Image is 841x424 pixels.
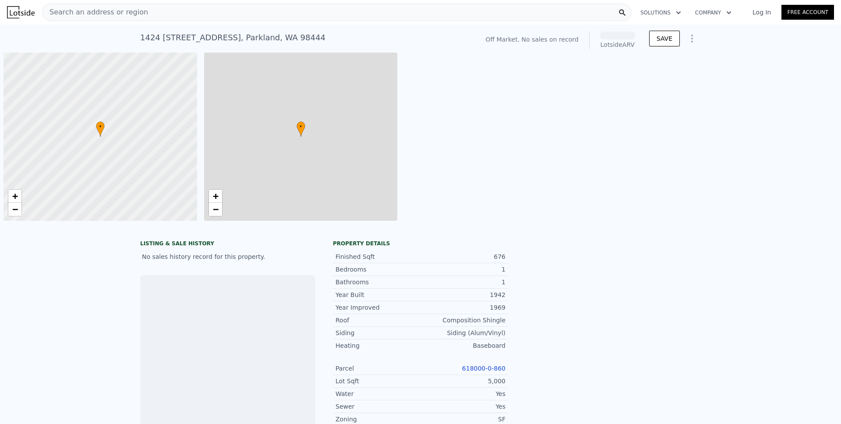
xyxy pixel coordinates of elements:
button: Solutions [633,5,688,21]
div: Yes [420,389,505,398]
div: LISTING & SALE HISTORY [140,240,315,249]
div: SF [420,415,505,424]
div: Baseboard [420,341,505,350]
a: Log In [742,8,781,17]
div: 1424 [STREET_ADDRESS] , Parkland , WA 98444 [140,32,325,44]
div: Year Improved [336,303,420,312]
a: Zoom out [8,203,21,216]
div: Water [336,389,420,398]
div: 1942 [420,290,505,299]
div: Parcel [336,364,420,373]
div: Composition Shingle [420,316,505,325]
div: Bathrooms [336,278,420,286]
span: + [212,191,218,201]
a: Zoom out [209,203,222,216]
div: Bedrooms [336,265,420,274]
div: Heating [336,341,420,350]
div: • [297,121,305,137]
div: 1 [420,278,505,286]
div: Off Market. No sales on record [485,35,578,44]
div: 1 [420,265,505,274]
div: Zoning [336,415,420,424]
div: Year Built [336,290,420,299]
a: Free Account [781,5,834,20]
button: Company [688,5,739,21]
span: • [96,123,105,131]
a: 618000-0-860 [462,365,505,372]
div: 676 [420,252,505,261]
span: + [12,191,18,201]
div: Siding [336,329,420,337]
button: Show Options [683,30,701,47]
div: Roof [336,316,420,325]
div: Property details [333,240,508,247]
a: Zoom in [209,190,222,203]
span: Search an address or region [42,7,148,18]
span: − [212,204,218,215]
div: Finished Sqft [336,252,420,261]
div: Siding (Alum/Vinyl) [420,329,505,337]
div: Sewer [336,402,420,411]
a: Zoom in [8,190,21,203]
div: No sales history record for this property. [140,249,315,265]
img: Lotside [7,6,35,18]
span: − [12,204,18,215]
span: • [297,123,305,131]
div: • [96,121,105,137]
button: SAVE [649,31,680,46]
div: 5,000 [420,377,505,385]
div: 1969 [420,303,505,312]
div: Lotside ARV [600,40,635,49]
div: Yes [420,402,505,411]
div: Lot Sqft [336,377,420,385]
